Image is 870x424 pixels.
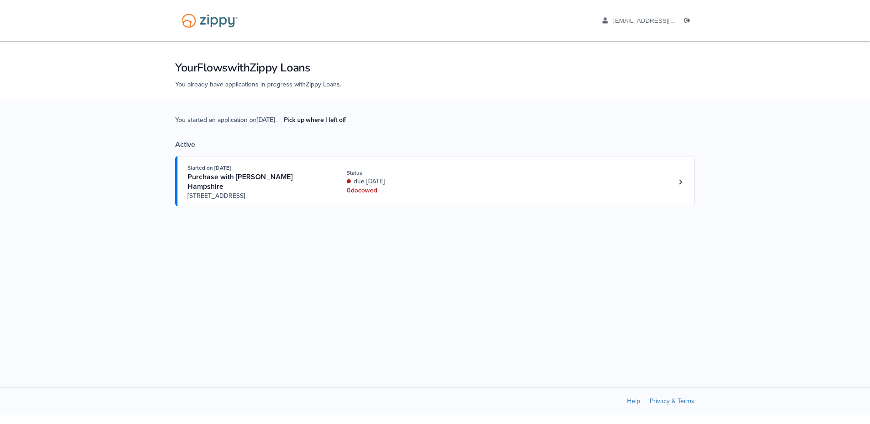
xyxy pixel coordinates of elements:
[175,60,695,76] h1: Your Flows with Zippy Loans
[175,156,695,206] a: Open loan 4223940
[684,17,694,26] a: Log out
[187,192,326,201] span: [STREET_ADDRESS]
[187,165,231,171] span: Started on [DATE]
[613,17,718,24] span: roberthampshire@hotmail.com
[175,115,353,140] span: You started an application on [DATE] .
[175,140,695,149] div: Active
[347,177,468,186] div: due [DATE]
[277,112,353,127] a: Pick up where I left off
[602,17,718,26] a: edit profile
[347,169,468,177] div: Status
[650,397,694,405] a: Privacy & Terms
[176,9,243,32] img: Logo
[627,397,640,405] a: Help
[187,172,293,191] span: Purchase with [PERSON_NAME] Hampshire
[347,186,468,195] div: 0 doc owed
[175,81,341,88] span: You already have applications in progress with Zippy Loans .
[673,175,687,189] a: Loan number 4223940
